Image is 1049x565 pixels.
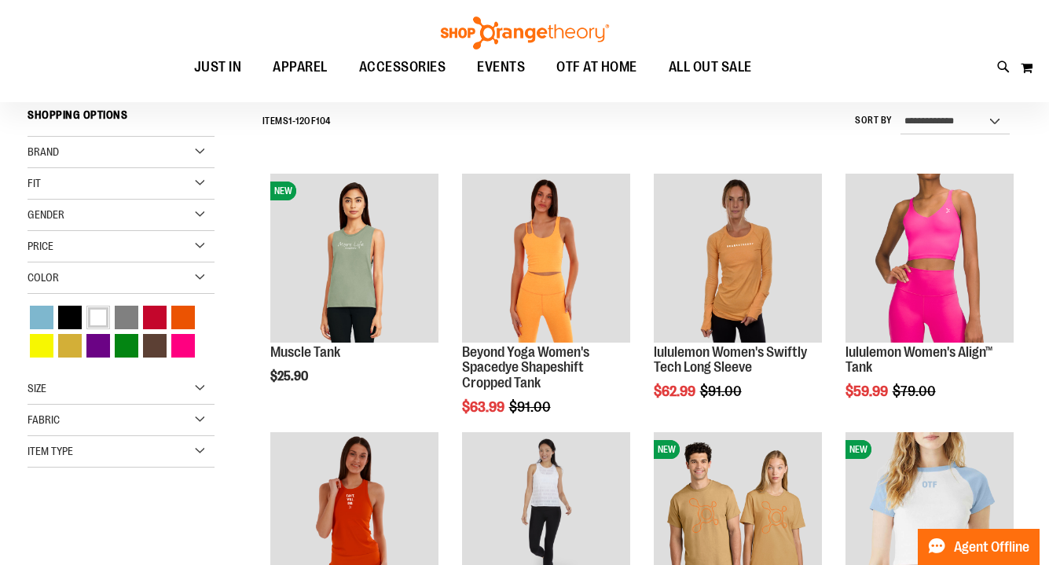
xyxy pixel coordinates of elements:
[845,174,1014,342] img: Product image for lululemon Womens Align Tank
[359,50,446,85] span: ACCESSORIES
[654,440,680,459] span: NEW
[28,145,59,158] span: Brand
[112,303,141,332] a: Grey
[462,399,507,415] span: $63.99
[141,303,169,332] a: Red
[270,174,438,342] img: Muscle Tank
[28,303,56,332] a: Blue
[654,174,822,344] a: Product image for lululemon Swiftly Tech Long Sleeve
[509,399,553,415] span: $91.00
[700,383,744,399] span: $91.00
[270,174,438,344] a: Muscle TankNEWNEW
[646,166,830,439] div: product
[654,344,807,376] a: lululemon Women's Swiftly Tech Long Sleeve
[270,369,310,383] span: $25.90
[56,332,84,360] a: Gold
[28,445,73,457] span: Item Type
[262,109,331,134] h2: Items - of
[28,101,215,137] strong: Shopping Options
[28,208,64,221] span: Gender
[954,540,1029,555] span: Agent Offline
[28,332,56,360] a: Yellow
[669,50,752,85] span: ALL OUT SALE
[28,413,60,426] span: Fabric
[262,166,446,424] div: product
[295,116,304,127] span: 12
[84,332,112,360] a: Purple
[462,174,630,342] img: Product image for Beyond Yoga Womens Spacedye Shapeshift Cropped Tank
[654,383,698,399] span: $62.99
[454,166,638,455] div: product
[893,383,938,399] span: $79.00
[462,174,630,344] a: Product image for Beyond Yoga Womens Spacedye Shapeshift Cropped Tank
[438,17,611,50] img: Shop Orangetheory
[112,332,141,360] a: Green
[28,271,59,284] span: Color
[462,344,589,391] a: Beyond Yoga Women's Spacedye Shapeshift Cropped Tank
[28,240,53,252] span: Price
[194,50,242,85] span: JUST IN
[838,166,1021,439] div: product
[273,50,328,85] span: APPAREL
[845,344,993,376] a: lululemon Women's Align™ Tank
[288,116,292,127] span: 1
[855,114,893,127] label: Sort By
[169,303,197,332] a: Orange
[316,116,331,127] span: 104
[556,50,637,85] span: OTF AT HOME
[270,344,340,360] a: Muscle Tank
[845,440,871,459] span: NEW
[477,50,525,85] span: EVENTS
[84,303,112,332] a: White
[28,177,41,189] span: Fit
[56,303,84,332] a: Black
[845,383,890,399] span: $59.99
[270,182,296,200] span: NEW
[28,382,46,394] span: Size
[845,174,1014,344] a: Product image for lululemon Womens Align Tank
[169,332,197,360] a: Pink
[654,174,822,342] img: Product image for lululemon Swiftly Tech Long Sleeve
[141,332,169,360] a: Brown
[918,529,1040,565] button: Agent Offline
